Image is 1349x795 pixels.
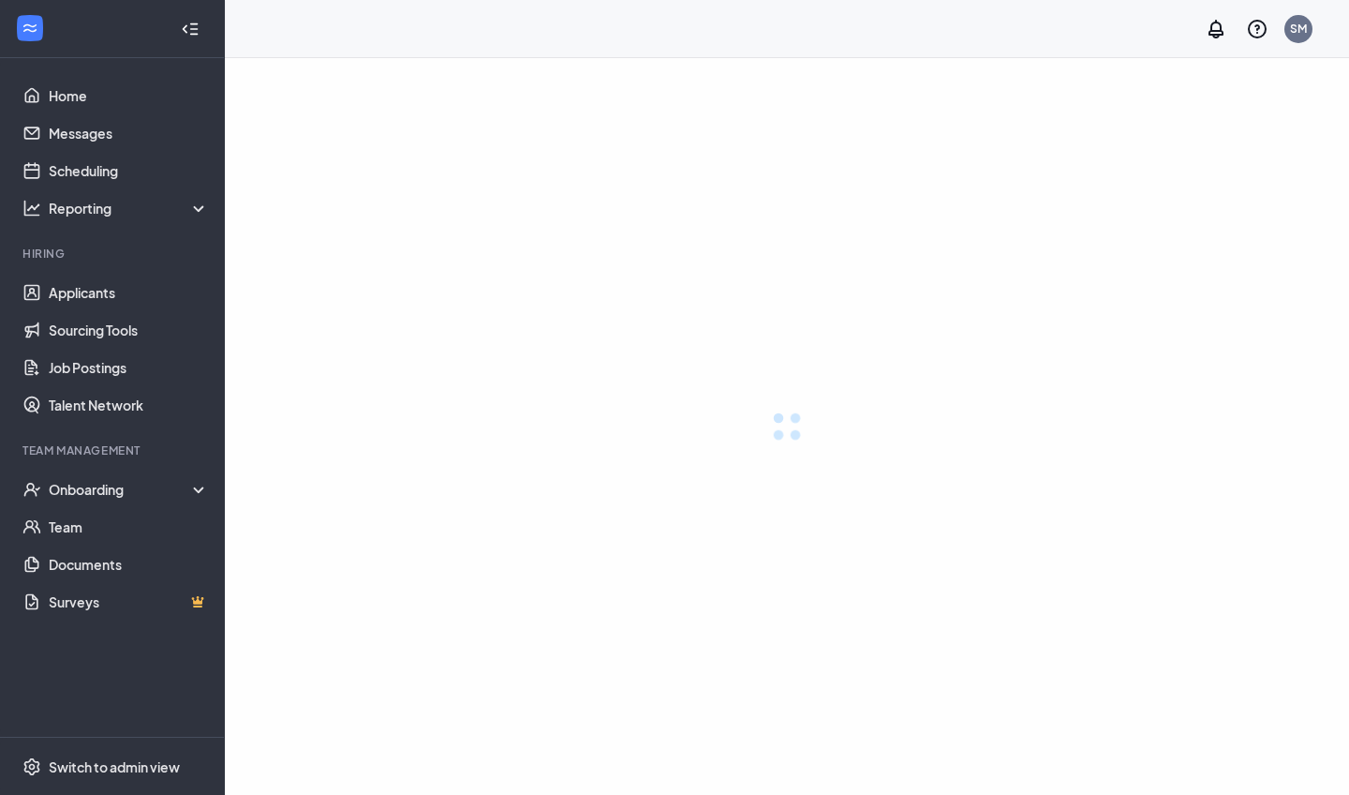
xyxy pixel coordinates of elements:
[49,274,209,311] a: Applicants
[49,77,209,114] a: Home
[21,19,39,37] svg: WorkstreamLogo
[22,246,205,262] div: Hiring
[181,20,200,38] svg: Collapse
[49,546,209,583] a: Documents
[22,199,41,217] svg: Analysis
[49,508,209,546] a: Team
[49,152,209,189] a: Scheduling
[49,386,209,424] a: Talent Network
[49,114,209,152] a: Messages
[1246,18,1268,40] svg: QuestionInfo
[49,480,210,499] div: Onboarding
[22,480,41,499] svg: UserCheck
[49,349,209,386] a: Job Postings
[49,311,209,349] a: Sourcing Tools
[1205,18,1227,40] svg: Notifications
[49,757,180,776] div: Switch to admin view
[1290,21,1307,37] div: SM
[22,442,205,458] div: Team Management
[49,199,210,217] div: Reporting
[49,583,209,621] a: SurveysCrown
[22,757,41,776] svg: Settings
